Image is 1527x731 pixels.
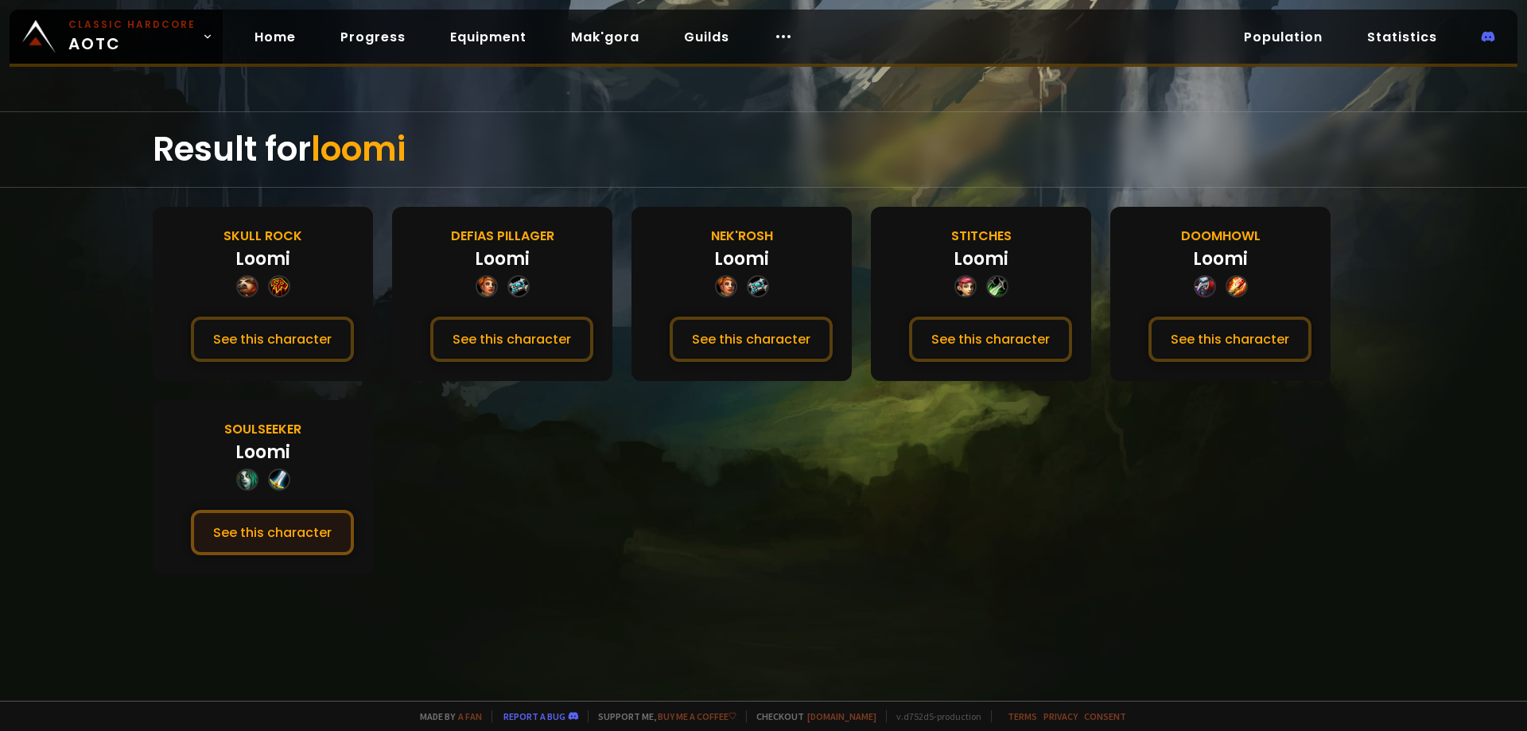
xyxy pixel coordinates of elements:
span: AOTC [68,17,196,56]
div: Loomi [954,246,1008,272]
a: Mak'gora [558,21,652,53]
button: See this character [670,317,833,362]
div: Doomhowl [1181,226,1261,246]
span: Support me, [588,710,736,722]
button: See this character [191,510,354,555]
div: Loomi [1193,246,1248,272]
div: Skull Rock [223,226,302,246]
a: a fan [458,710,482,722]
a: Equipment [437,21,539,53]
a: [DOMAIN_NAME] [807,710,876,722]
div: Result for [153,112,1374,187]
a: Buy me a coffee [658,710,736,722]
div: Soulseeker [224,419,301,439]
div: Defias Pillager [451,226,554,246]
a: Classic HardcoreAOTC [10,10,223,64]
div: Loomi [475,246,530,272]
span: loomi [311,126,406,173]
div: Loomi [235,246,290,272]
a: Home [242,21,309,53]
a: Progress [328,21,418,53]
a: Terms [1008,710,1037,722]
span: Made by [410,710,482,722]
a: Privacy [1043,710,1078,722]
div: Stitches [951,226,1012,246]
span: Checkout [746,710,876,722]
span: v. d752d5 - production [886,710,981,722]
a: Consent [1084,710,1126,722]
a: Guilds [671,21,742,53]
button: See this character [430,317,593,362]
a: Report a bug [503,710,565,722]
a: Statistics [1354,21,1450,53]
button: See this character [1148,317,1311,362]
button: See this character [909,317,1072,362]
small: Classic Hardcore [68,17,196,32]
div: Loomi [714,246,769,272]
button: See this character [191,317,354,362]
a: Population [1231,21,1335,53]
div: Nek'Rosh [711,226,773,246]
div: Loomi [235,439,290,465]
